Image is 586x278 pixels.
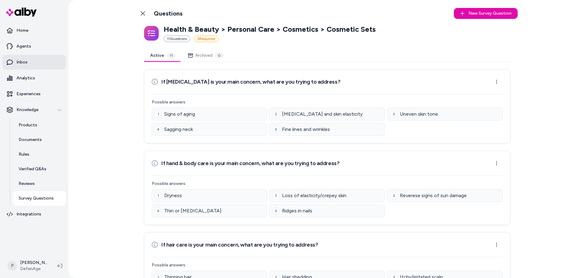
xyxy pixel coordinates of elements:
[161,159,339,168] h3: If hand & body care is your main concern, what are you trying to address?
[390,192,397,199] div: 3
[164,192,182,199] span: Dryness
[13,147,66,162] a: Rules
[13,162,66,176] a: Verified Q&As
[16,107,38,113] p: Knowledge
[272,192,280,199] div: 2
[6,8,37,16] img: alby Logo
[16,75,35,81] p: Analytics
[164,207,222,215] span: Thin or [MEDICAL_DATA]
[7,261,17,271] span: P
[144,49,182,62] button: Active
[400,110,438,118] span: Uneven skin tone
[19,137,42,143] p: Documents
[161,78,340,86] h3: If [MEDICAL_DATA] is your main concern, what are you trying to address?
[182,49,230,62] button: Archived
[152,181,503,187] p: Possible answers:
[272,207,280,215] div: 5
[272,126,280,133] div: 5
[4,256,52,276] button: P[PERSON_NAME]DefenAge
[164,110,195,118] span: Signs of aging
[16,43,31,49] p: Agents
[13,132,66,147] a: Documents
[2,39,66,54] a: Agents
[2,71,66,85] a: Analytics
[161,240,318,249] h3: If hair care is your main concern, what are you trying to address?
[154,192,162,199] div: 1
[19,151,29,157] p: Rules
[282,192,346,199] span: Loss of elasticity/crepey skin
[152,262,503,268] p: Possible answers:
[282,110,363,118] span: [MEDICAL_DATA] and skin elasticity
[154,10,183,17] h1: Questions
[272,110,280,118] div: 2
[164,126,193,133] span: Sagging neck
[16,211,41,217] p: Integrations
[164,24,376,34] p: Health & Beauty > Personal Care > Cosmetics > Cosmetic Sets
[16,59,27,65] p: Inbox
[13,118,66,132] a: Products
[13,176,66,191] a: Reviews
[19,181,35,187] p: Reviews
[282,207,312,215] span: Ridges in nails
[154,126,162,133] div: 4
[194,35,219,42] div: 3 Required
[20,260,48,266] p: [PERSON_NAME]
[454,8,518,19] button: New Survey Question
[16,91,41,97] p: Experiences
[400,192,467,199] span: Reverese signs of sun damage
[164,35,190,42] div: 11 Question s
[154,207,162,215] div: 4
[13,191,66,206] a: Survey Questions
[152,99,503,105] p: Possible answers:
[16,27,28,34] p: Home
[19,122,37,128] p: Products
[468,10,512,16] span: New Survey Question
[2,55,66,70] a: Inbox
[282,126,330,133] span: Fine lines and wrinkles
[2,23,66,38] a: Home
[19,195,54,201] p: Survey Questions
[2,103,66,117] button: Knowledge
[2,207,66,222] a: Integrations
[20,266,48,272] span: DefenAge
[167,52,176,59] div: 11
[154,110,162,118] div: 1
[215,52,224,59] div: 0
[390,110,397,118] div: 3
[19,166,46,172] p: Verified Q&As
[2,87,66,101] a: Experiences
